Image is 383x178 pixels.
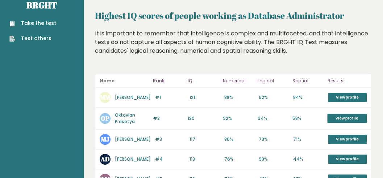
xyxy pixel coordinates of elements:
[224,94,254,101] p: 88%
[101,135,109,143] text: MJ
[222,77,253,85] p: Numerical
[115,112,135,125] a: Oktavian Prasetya
[155,156,185,162] p: #4
[258,115,288,122] p: 94%
[327,77,367,85] p: Results
[190,156,220,162] p: 113
[293,136,323,143] p: 71%
[190,94,220,101] p: 121
[292,115,323,122] p: 58%
[95,9,371,22] h2: Highest IQ scores of people working as Database Administrator
[153,77,183,85] p: Rank
[190,136,220,143] p: 117
[259,156,289,162] p: 93%
[101,114,109,122] text: OP
[328,135,367,144] a: View profile
[9,19,56,27] a: Take the test
[259,136,289,143] p: 73%
[258,77,288,85] p: Logical
[153,115,183,122] p: #2
[95,29,371,66] div: It is important to remember that intelligence is complex and multifaceted, and that intelligence ...
[155,94,185,101] p: #1
[293,156,323,162] p: 44%
[328,93,367,102] a: View profile
[224,156,254,162] p: 76%
[155,136,185,143] p: #3
[292,77,323,85] p: Spatial
[115,94,151,100] a: [PERSON_NAME]
[224,136,254,143] p: 86%
[9,35,56,42] a: Test others
[115,156,151,162] a: [PERSON_NAME]
[293,94,323,101] p: 84%
[259,94,289,101] p: 62%
[100,93,111,101] text: MM
[328,155,367,164] a: View profile
[115,136,151,142] a: [PERSON_NAME]
[188,77,218,85] p: IQ
[327,114,367,123] a: View profile
[100,155,110,163] text: AD
[188,115,218,122] p: 120
[222,115,253,122] p: 92%
[100,78,115,84] b: Name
